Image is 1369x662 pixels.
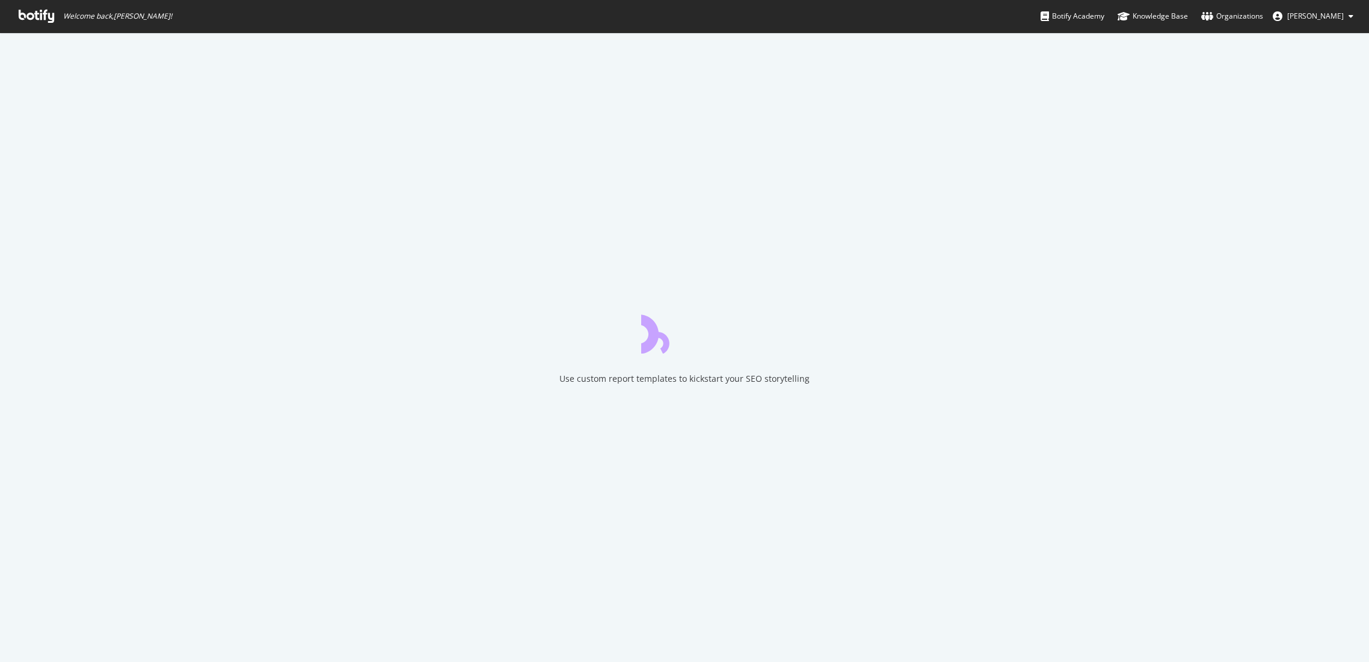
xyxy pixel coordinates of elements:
[1287,11,1344,21] span: Nadine Kraegeloh
[1118,10,1188,22] div: Knowledge Base
[1201,10,1263,22] div: Organizations
[641,310,728,354] div: animation
[1263,7,1363,26] button: [PERSON_NAME]
[559,373,810,385] div: Use custom report templates to kickstart your SEO storytelling
[63,11,172,21] span: Welcome back, [PERSON_NAME] !
[1041,10,1104,22] div: Botify Academy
